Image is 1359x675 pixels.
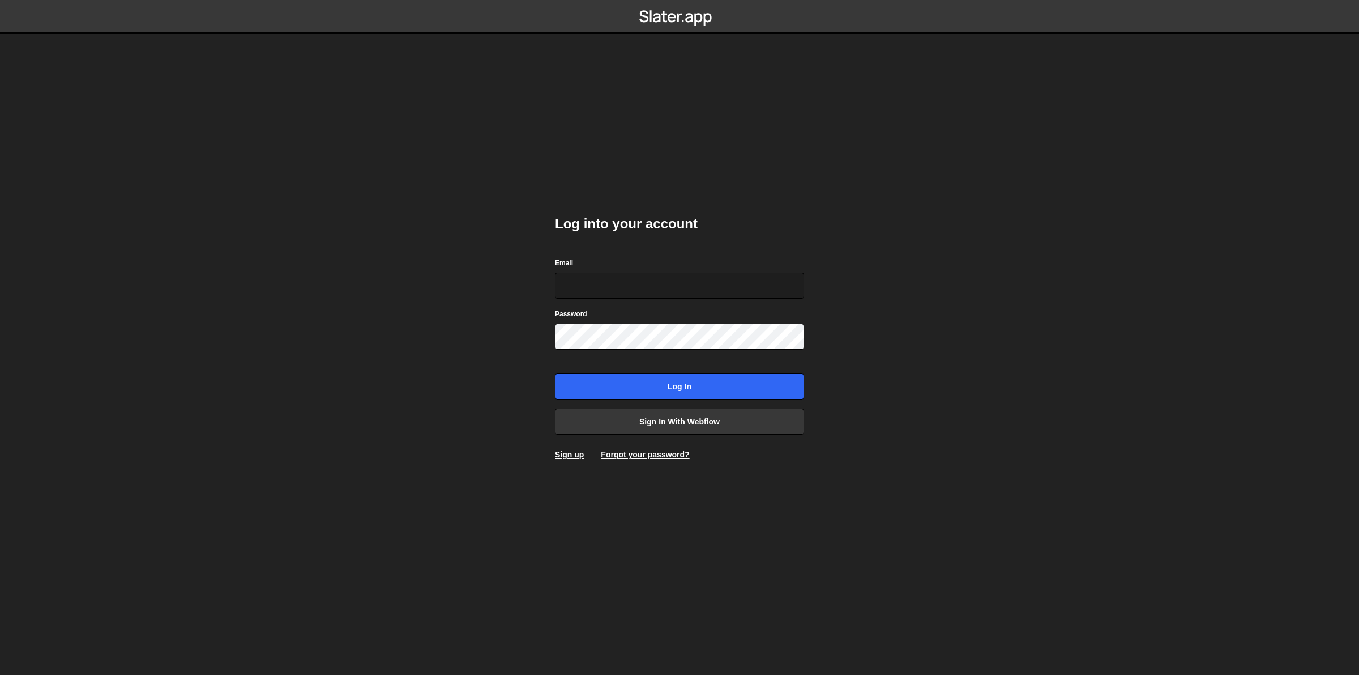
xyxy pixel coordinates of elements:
[555,373,804,400] input: Log in
[555,257,573,269] label: Email
[555,308,587,320] label: Password
[555,409,804,435] a: Sign in with Webflow
[555,450,584,459] a: Sign up
[555,215,804,233] h2: Log into your account
[601,450,689,459] a: Forgot your password?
